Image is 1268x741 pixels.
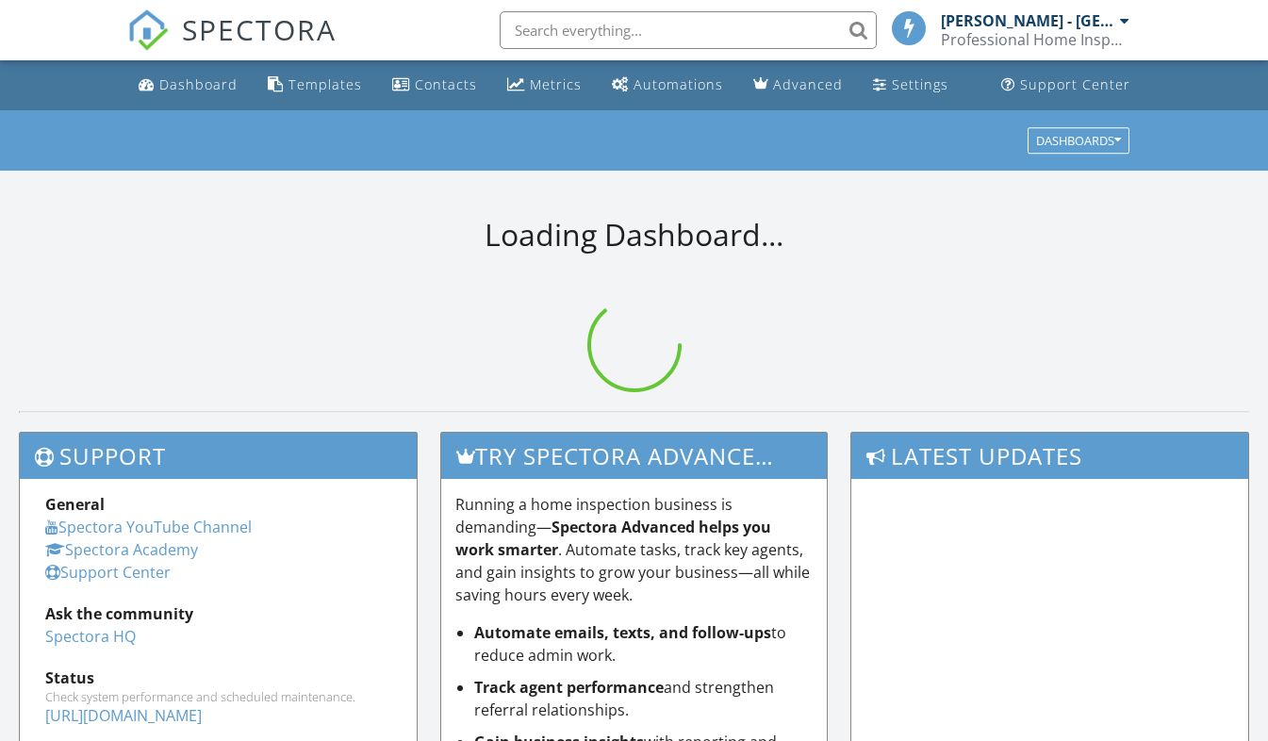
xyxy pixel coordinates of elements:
[131,68,245,103] a: Dashboard
[530,75,582,93] div: Metrics
[45,705,202,726] a: [URL][DOMAIN_NAME]
[474,622,771,643] strong: Automate emails, texts, and follow-ups
[45,689,391,704] div: Check system performance and scheduled maintenance.
[1020,75,1130,93] div: Support Center
[892,75,948,93] div: Settings
[455,493,813,606] p: Running a home inspection business is demanding— . Automate tasks, track key agents, and gain ins...
[260,68,370,103] a: Templates
[500,11,877,49] input: Search everything...
[604,68,731,103] a: Automations (Basic)
[45,539,198,560] a: Spectora Academy
[441,433,827,479] h3: Try spectora advanced [DATE]
[1036,134,1121,147] div: Dashboards
[941,11,1115,30] div: [PERSON_NAME] - [GEOGRAPHIC_DATA]. Lic. #257
[45,667,391,689] div: Status
[1028,127,1129,154] button: Dashboards
[45,626,136,647] a: Spectora HQ
[474,621,813,667] li: to reduce admin work.
[500,68,589,103] a: Metrics
[45,517,252,537] a: Spectora YouTube Channel
[746,68,850,103] a: Advanced
[127,25,337,65] a: SPECTORA
[455,517,771,560] strong: Spectora Advanced helps you work smarter
[45,562,171,583] a: Support Center
[474,677,664,698] strong: Track agent performance
[773,75,843,93] div: Advanced
[385,68,485,103] a: Contacts
[20,433,417,479] h3: Support
[182,9,337,49] span: SPECTORA
[45,602,391,625] div: Ask the community
[634,75,723,93] div: Automations
[851,433,1248,479] h3: Latest Updates
[415,75,477,93] div: Contacts
[474,676,813,721] li: and strengthen referral relationships.
[865,68,956,103] a: Settings
[127,9,169,51] img: The Best Home Inspection Software - Spectora
[994,68,1138,103] a: Support Center
[941,30,1129,49] div: Professional Home Inspections
[288,75,362,93] div: Templates
[45,494,105,515] strong: General
[159,75,238,93] div: Dashboard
